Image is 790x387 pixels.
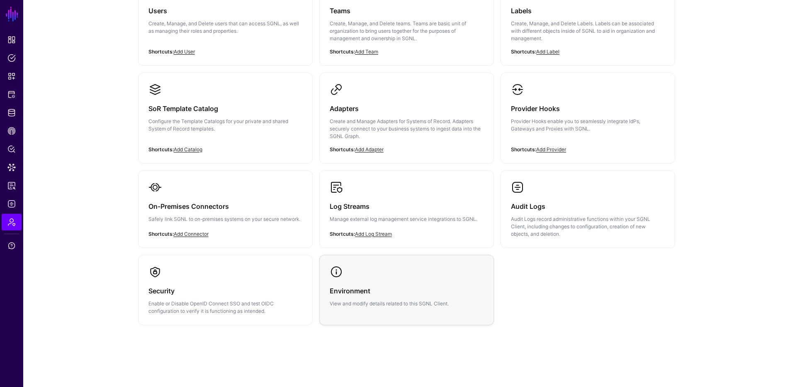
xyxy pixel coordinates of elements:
a: Add User [174,48,195,55]
a: Log StreamsManage external log management service integrations to SGNL. [320,171,493,246]
h3: Audit Logs [511,201,665,212]
a: Add Adapter [355,146,384,152]
a: Data Lens [2,159,22,176]
a: SGNL [5,5,19,23]
p: Create, Manage, and Delete Labels. Labels can be associated with different objects inside of SGNL... [511,20,665,42]
p: Provider Hooks enable you to seamlessly integrate IdPs, Gateways and Proxies with SGNL. [511,118,665,133]
strong: Shortcuts: [148,231,174,237]
h3: Security [148,285,302,297]
a: CAEP Hub [2,123,22,139]
p: Safely link SGNL to on-premises systems on your secure network. [148,215,302,223]
a: AdaptersCreate and Manage Adapters for Systems of Record. Adapters securely connect to your busin... [320,73,493,163]
a: SoR Template CatalogConfigure the Template Catalogs for your private and shared System of Record ... [139,73,312,156]
span: CAEP Hub [7,127,16,135]
p: Create, Manage, and Delete users that can access SGNL, as well as managing their roles and proper... [148,20,302,35]
h3: Provider Hooks [511,103,665,114]
strong: Shortcuts: [330,231,355,237]
a: Audit LogsAudit Logs record administrative functions within your SGNL Client, including changes t... [501,171,675,248]
a: On-Premises ConnectorsSafely link SGNL to on-premises systems on your secure network. [139,171,312,246]
a: Add Catalog [174,146,202,152]
h3: On-Premises Connectors [148,201,302,212]
strong: Shortcuts: [330,48,355,55]
h3: Environment [330,285,484,297]
a: Logs [2,196,22,212]
h3: SoR Template Catalog [148,103,302,114]
p: Audit Logs record administrative functions within your SGNL Client, including changes to configur... [511,215,665,238]
a: Policy Lens [2,141,22,157]
span: Reports [7,181,16,190]
span: Admin [7,218,16,226]
p: Create, Manage, and Delete teams. Teams are basic unit of organization to bring users together fo... [330,20,484,42]
strong: Shortcuts: [511,48,536,55]
h3: Adapters [330,103,484,114]
span: Protected Systems [7,90,16,99]
a: Add Team [355,48,378,55]
p: Create and Manage Adapters for Systems of Record. Adapters securely connect to your business syst... [330,118,484,140]
strong: Shortcuts: [148,48,174,55]
a: Policies [2,50,22,66]
span: Dashboard [7,36,16,44]
a: Dashboard [2,31,22,48]
a: EnvironmentView and modify details related to this SGNL Client. [320,255,493,317]
span: Policies [7,54,16,62]
h3: Log Streams [330,201,484,212]
a: SecurityEnable or Disable OpenID Connect SSO and test OIDC configuration to verify it is function... [139,255,312,325]
a: Protected Systems [2,86,22,103]
h3: Users [148,5,302,17]
p: View and modify details related to this SGNL Client. [330,300,484,307]
a: Reports [2,177,22,194]
a: Add Log Stream [355,231,392,237]
p: Manage external log management service integrations to SGNL. [330,215,484,223]
p: Enable or Disable OpenID Connect SSO and test OIDC configuration to verify it is functioning as i... [148,300,302,315]
strong: Shortcuts: [148,146,174,152]
strong: Shortcuts: [511,146,536,152]
a: Add Connector [174,231,209,237]
span: Data Lens [7,163,16,172]
span: Identity Data Fabric [7,109,16,117]
p: Configure the Template Catalogs for your private and shared System of Record templates. [148,118,302,133]
span: Support [7,242,16,250]
h3: Labels [511,5,665,17]
a: Add Provider [536,146,566,152]
span: Policy Lens [7,145,16,153]
span: Logs [7,200,16,208]
a: Admin [2,214,22,230]
a: Provider HooksProvider Hooks enable you to seamlessly integrate IdPs, Gateways and Proxies with S... [501,73,675,156]
strong: Shortcuts: [330,146,355,152]
a: Identity Data Fabric [2,104,22,121]
h3: Teams [330,5,484,17]
a: Add Label [536,48,559,55]
span: Snippets [7,72,16,80]
a: Snippets [2,68,22,85]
